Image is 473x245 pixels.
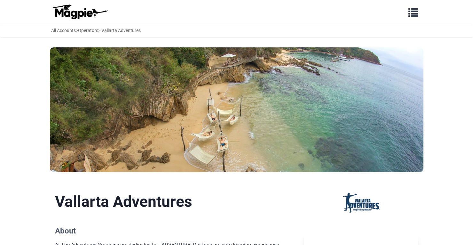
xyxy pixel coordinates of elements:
[51,28,76,33] a: All Accounts
[78,28,98,33] a: Operators
[51,4,109,20] img: logo-ab69f6fb50320c5b225c76a69d11143b.png
[55,226,294,236] h2: About
[55,192,294,211] h1: Vallarta Adventures
[51,27,141,34] div: > > Vallarta Adventures
[330,192,392,213] img: Vallarta Adventures logo
[50,47,423,172] img: Vallarta Adventures banner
